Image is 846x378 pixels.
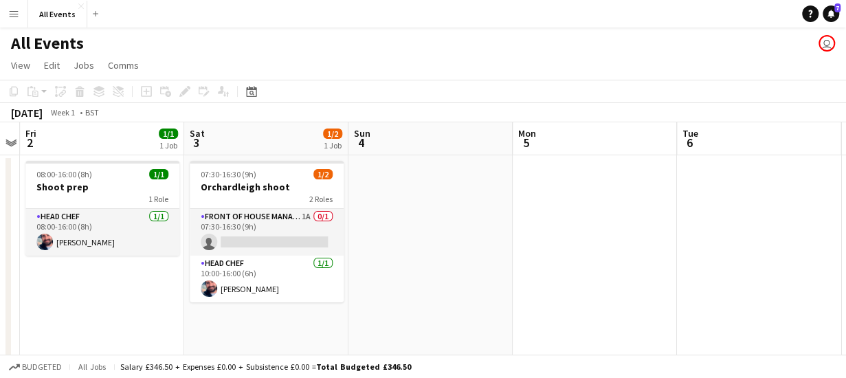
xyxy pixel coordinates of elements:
[190,256,344,302] app-card-role: Head Chef1/110:00-16:00 (6h)[PERSON_NAME]
[102,56,144,74] a: Comms
[190,209,344,256] app-card-role: Front of House Manager1A0/107:30-16:30 (9h)
[148,194,168,204] span: 1 Role
[313,169,333,179] span: 1/2
[25,209,179,256] app-card-role: Head Chef1/108:00-16:00 (8h)[PERSON_NAME]
[834,3,841,12] span: 7
[11,106,43,120] div: [DATE]
[352,135,370,151] span: 4
[38,56,65,74] a: Edit
[680,135,698,151] span: 6
[76,362,109,372] span: All jobs
[108,59,139,71] span: Comms
[201,169,256,179] span: 07:30-16:30 (9h)
[23,135,36,151] span: 2
[309,194,333,204] span: 2 Roles
[819,35,835,52] app-user-avatar: Lucy Hinks
[188,135,205,151] span: 3
[25,161,179,256] app-job-card: 08:00-16:00 (8h)1/1Shoot prep1 RoleHead Chef1/108:00-16:00 (8h)[PERSON_NAME]
[316,362,411,372] span: Total Budgeted £346.50
[518,127,536,140] span: Mon
[85,107,99,118] div: BST
[190,181,344,193] h3: Orchardleigh shoot
[823,5,839,22] a: 7
[149,169,168,179] span: 1/1
[120,362,411,372] div: Salary £346.50 + Expenses £0.00 + Subsistence £0.00 =
[516,135,536,151] span: 5
[159,140,177,151] div: 1 Job
[25,127,36,140] span: Fri
[74,59,94,71] span: Jobs
[36,169,92,179] span: 08:00-16:00 (8h)
[68,56,100,74] a: Jobs
[25,181,179,193] h3: Shoot prep
[45,107,80,118] span: Week 1
[324,140,342,151] div: 1 Job
[323,129,342,139] span: 1/2
[11,59,30,71] span: View
[354,127,370,140] span: Sun
[5,56,36,74] a: View
[682,127,698,140] span: Tue
[28,1,87,27] button: All Events
[22,362,62,372] span: Budgeted
[190,161,344,302] app-job-card: 07:30-16:30 (9h)1/2Orchardleigh shoot2 RolesFront of House Manager1A0/107:30-16:30 (9h) Head Chef...
[190,127,205,140] span: Sat
[159,129,178,139] span: 1/1
[11,33,84,54] h1: All Events
[44,59,60,71] span: Edit
[7,359,64,375] button: Budgeted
